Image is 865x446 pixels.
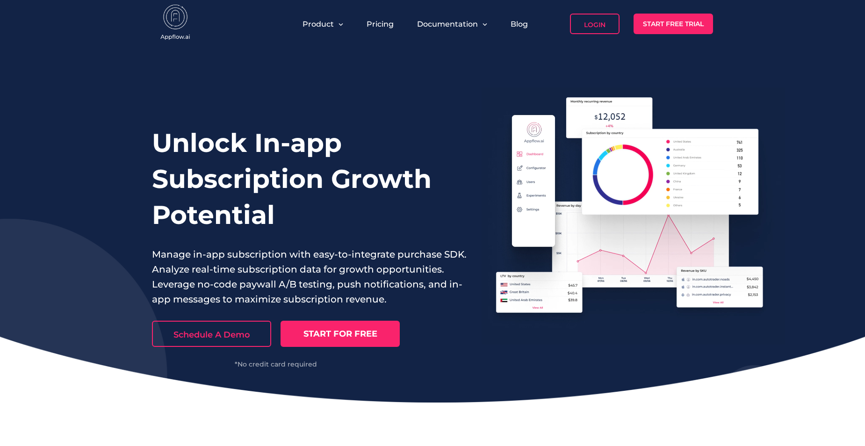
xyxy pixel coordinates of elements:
a: Start Free Trial [634,14,713,34]
button: Documentation [417,20,487,29]
a: Pricing [367,20,394,29]
a: Blog [511,20,528,29]
a: START FOR FREE [281,321,400,347]
a: Schedule A Demo [152,321,271,347]
div: *No credit card required [152,361,400,367]
button: Product [303,20,343,29]
p: Manage in-app subscription with easy-to-integrate purchase SDK. Analyze real-time subscription da... [152,247,467,307]
a: Login [570,14,620,34]
span: Product [303,20,334,29]
span: Documentation [417,20,478,29]
img: appflow.ai-logo [152,5,199,42]
h1: Unlock In-app Subscription Growth Potential [152,125,467,233]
